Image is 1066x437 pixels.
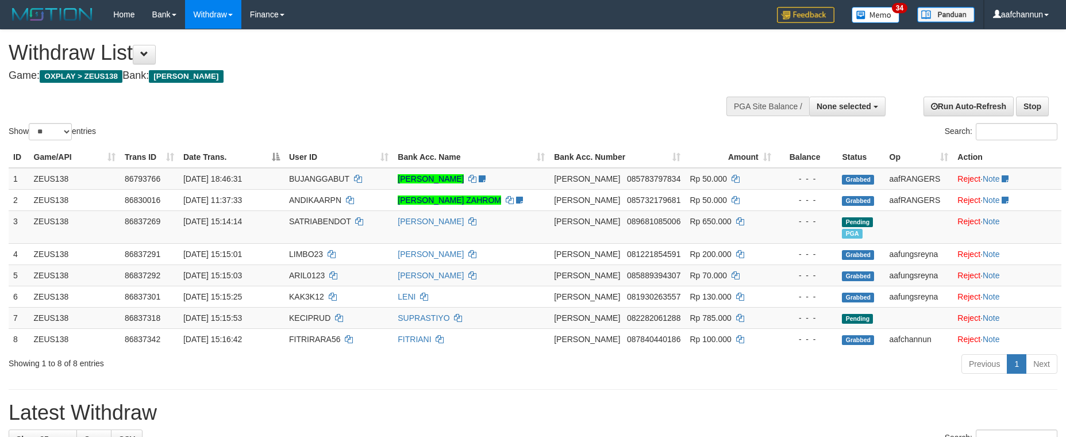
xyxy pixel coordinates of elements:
span: BUJANGGABUT [289,174,349,183]
span: Rp 100.000 [690,335,731,344]
td: ZEUS138 [29,210,120,243]
td: ZEUS138 [29,328,120,350]
span: Rp 50.000 [690,174,727,183]
td: 6 [9,286,29,307]
span: 86837292 [125,271,160,280]
span: [DATE] 11:37:33 [183,195,242,205]
span: Copy 085889394307 to clipboard [627,271,680,280]
a: Previous [961,354,1007,374]
span: Rp 130.000 [690,292,731,301]
a: Reject [957,271,980,280]
a: 1 [1007,354,1026,374]
span: Grabbed [842,335,874,345]
span: Copy 089681085006 to clipboard [627,217,680,226]
span: [DATE] 15:15:03 [183,271,242,280]
a: Reject [957,292,980,301]
td: ZEUS138 [29,168,120,190]
td: aafRANGERS [885,189,953,210]
a: Note [983,174,1000,183]
span: Marked by aafRornrotha [842,229,862,239]
td: · [953,168,1061,190]
a: LENI [398,292,415,301]
a: FITRIANI [398,335,431,344]
td: 8 [9,328,29,350]
h1: Withdraw List [9,41,699,64]
span: [PERSON_NAME] [554,292,620,301]
div: - - - [780,291,833,302]
a: Stop [1016,97,1049,116]
span: 86837301 [125,292,160,301]
td: · [953,210,1061,243]
img: Feedback.jpg [777,7,834,23]
a: Reject [957,174,980,183]
a: Reject [957,313,980,323]
a: [PERSON_NAME] [398,271,464,280]
td: aafungsreyna [885,286,953,307]
a: [PERSON_NAME] [398,250,464,259]
span: Grabbed [842,271,874,281]
span: Rp 785.000 [690,313,731,323]
td: ZEUS138 [29,243,120,264]
span: None selected [817,102,871,111]
td: aafRANGERS [885,168,953,190]
span: Pending [842,314,873,324]
span: FITRIRARA56 [289,335,340,344]
span: Grabbed [842,250,874,260]
a: Note [983,217,1000,226]
a: Note [983,195,1000,205]
h1: Latest Withdraw [9,401,1057,424]
span: Pending [842,217,873,227]
a: [PERSON_NAME] [398,174,464,183]
td: 2 [9,189,29,210]
td: 1 [9,168,29,190]
select: Showentries [29,123,72,140]
a: Next [1026,354,1057,374]
a: Note [983,250,1000,259]
span: Rp 200.000 [690,250,731,259]
a: Reject [957,250,980,259]
span: [DATE] 15:15:01 [183,250,242,259]
span: 86793766 [125,174,160,183]
div: - - - [780,312,833,324]
th: Bank Acc. Number: activate to sort column ascending [549,147,685,168]
a: [PERSON_NAME] [398,217,464,226]
span: [PERSON_NAME] [554,335,620,344]
input: Search: [976,123,1057,140]
span: Grabbed [842,293,874,302]
a: Note [983,271,1000,280]
a: Run Auto-Refresh [923,97,1014,116]
a: Note [983,292,1000,301]
div: - - - [780,194,833,206]
th: Trans ID: activate to sort column ascending [120,147,179,168]
span: [PERSON_NAME] [149,70,223,83]
a: Reject [957,217,980,226]
span: [PERSON_NAME] [554,271,620,280]
th: Game/API: activate to sort column ascending [29,147,120,168]
th: ID [9,147,29,168]
span: KAK3K12 [289,292,324,301]
label: Show entries [9,123,96,140]
a: Note [983,335,1000,344]
span: LIMBO23 [289,250,323,259]
span: [PERSON_NAME] [554,313,620,323]
td: · [953,264,1061,286]
span: Rp 650.000 [690,217,731,226]
div: - - - [780,270,833,281]
a: [PERSON_NAME] ZAHROM [398,195,501,205]
button: None selected [809,97,886,116]
span: 86837318 [125,313,160,323]
span: 86830016 [125,195,160,205]
a: SUPRASTIYO [398,313,449,323]
td: aafungsreyna [885,243,953,264]
div: - - - [780,173,833,185]
td: · [953,307,1061,328]
td: · [953,189,1061,210]
td: 7 [9,307,29,328]
div: Showing 1 to 8 of 8 entries [9,353,436,369]
span: Copy 082282061288 to clipboard [627,313,680,323]
img: MOTION_logo.png [9,6,96,23]
span: Copy 087840440186 to clipboard [627,335,680,344]
span: [PERSON_NAME] [554,195,620,205]
span: Grabbed [842,196,874,206]
span: [DATE] 15:14:14 [183,217,242,226]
